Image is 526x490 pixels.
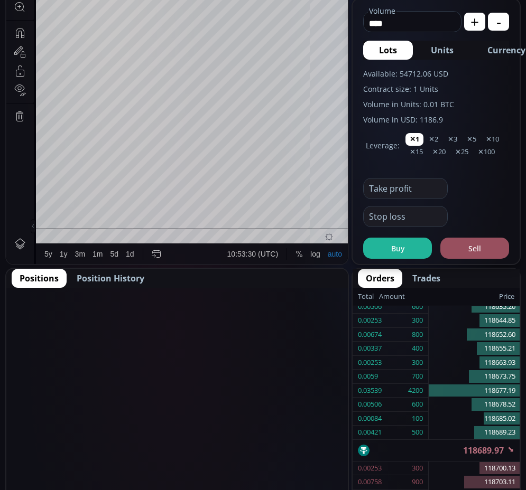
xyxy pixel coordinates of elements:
div: 118689.23 [429,426,520,439]
div: 0.00253 [358,314,382,327]
div: 300 [412,356,423,370]
button: 10:53:30 (UTC) [217,427,275,447]
div: 700 [412,370,423,383]
div: 800 [412,328,423,342]
div: 118685.02 [429,412,520,426]
span: Position History [77,272,144,285]
button: ✕5 [463,133,481,146]
label: Contract size: 1 Units [363,83,509,95]
button: Buy [363,238,432,259]
button: ✕100 [474,146,499,158]
button: - [488,13,509,31]
div: 0.00253 [358,461,382,475]
div: L [116,36,121,44]
button: Lots [363,41,413,60]
div: 0.00253 [358,356,382,370]
span: 10:53:30 (UTC) [221,433,272,441]
div: 0.0059 [358,370,378,383]
div: Toggle Percentage [285,427,300,447]
button: ✕3 [444,133,462,146]
div: 0.00337 [358,342,382,355]
span: Lots [379,44,397,56]
label: Volume in Units: 0.01 BTC [363,99,509,110]
div: 100 [412,412,423,426]
div: 118594.99 [40,36,72,44]
div: BTC [34,24,51,34]
div: 118673.75 [429,370,520,384]
div: 300 [412,314,423,327]
div: 118655.21 [429,342,520,356]
label: Available: 54712.06 USD [363,68,509,79]
div: 0.00506 [358,398,382,411]
button: ✕15 [405,146,427,158]
div: Market open [108,24,117,34]
span: Units [431,44,454,56]
div:  [10,141,18,151]
div: Hide Drawings Toolbar [24,402,29,417]
div: 118635.20 [429,300,520,314]
div: Volume [34,48,57,56]
div: 0.00674 [358,328,382,342]
div: 118700.13 [429,461,520,476]
div: H [76,36,81,44]
div: 600 [412,300,423,314]
div: Toggle Log Scale [300,427,318,447]
div: Amount [379,290,405,304]
div: 119456.92 [81,36,113,44]
button: Orders [358,269,402,288]
span: Orders [366,272,394,285]
div: 1m [86,433,96,441]
div: 900 [412,475,423,489]
div: 118703.11 [429,475,520,489]
button: Trades [404,269,448,288]
div: log [304,433,314,441]
span: Currency [487,44,525,56]
div: 118689.97 [353,440,520,461]
button: ✕25 [451,146,473,158]
div: 118663.93 [429,356,520,370]
div: 6.962K [61,48,83,56]
div: 1y [53,433,61,441]
button: ✕20 [428,146,450,158]
div: C [156,36,162,44]
div: Total [358,290,379,304]
button: Position History [69,269,152,288]
div: 1d [119,433,128,441]
div: 118689.97 [162,36,195,44]
button: ✕10 [482,133,503,146]
div: O [34,36,40,44]
div: Go to [142,427,159,447]
div: 118678.52 [429,398,520,412]
div: 4200 [408,384,423,398]
div: 500 [412,426,423,439]
button: + [464,13,485,31]
div: D [90,6,95,14]
span: Positions [20,272,59,285]
div: 118677.19 [429,384,520,398]
div: 400 [412,342,423,355]
div: 118652.60 [429,328,520,342]
label: Volume in USD: 1186.9 [363,114,509,125]
label: Leverage: [366,140,400,151]
div: Bitcoin [68,24,100,34]
button: ✕1 [405,133,423,146]
div: +94.98 (+0.08%) [198,36,249,44]
span: Trades [412,272,440,285]
div: 600 [412,398,423,411]
div: 0.00084 [358,412,382,426]
div: 0.00421 [358,426,382,439]
div: 3m [69,433,79,441]
div: 118279.31 [121,36,153,44]
div: auto [321,433,336,441]
div: 1D [51,24,68,34]
div: Price [405,290,514,304]
div: 5y [38,433,46,441]
button: ✕2 [425,133,442,146]
div: 0.00758 [358,475,382,489]
div: 118644.85 [429,314,520,328]
div: 0.03539 [358,384,382,398]
div: 0.00506 [358,300,382,314]
div: 5d [104,433,113,441]
button: Sell [440,238,509,259]
button: Positions [12,269,67,288]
